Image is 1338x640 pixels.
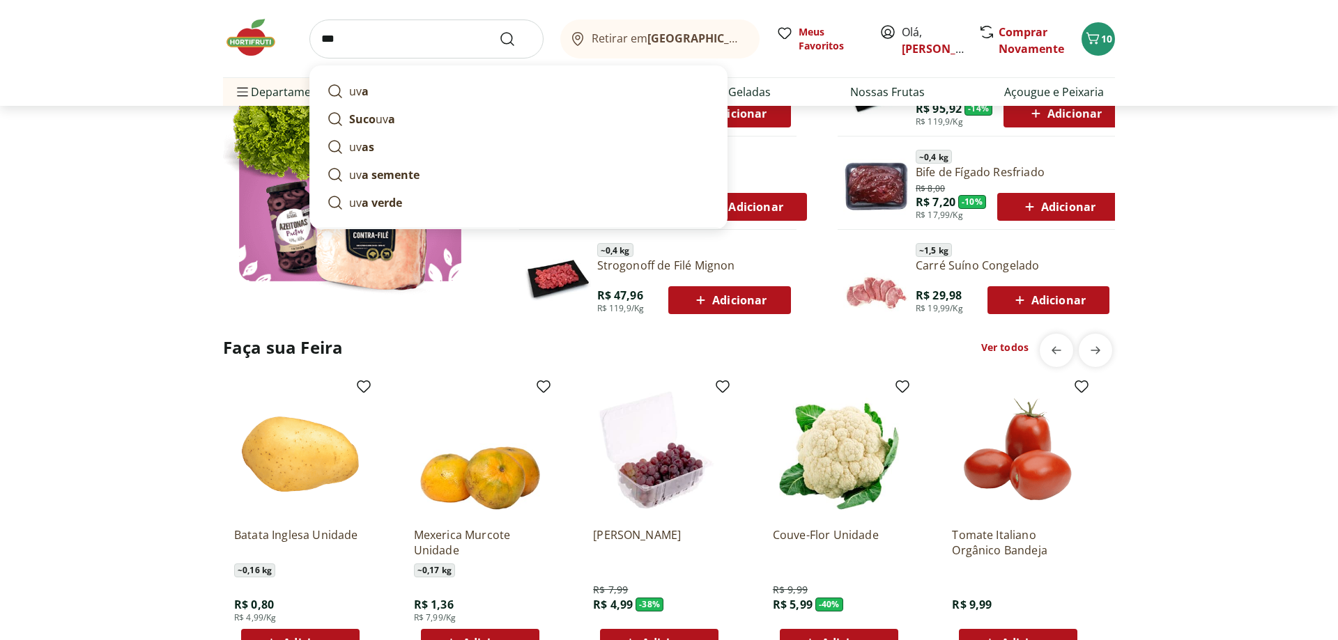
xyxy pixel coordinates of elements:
span: Retirar em [592,32,746,45]
span: R$ 17,99/Kg [916,210,963,221]
a: Sucouva [321,105,716,133]
span: Adicionar [1011,292,1086,309]
button: Adicionar [668,286,790,314]
img: Bife de Fígado Resfriado [843,152,910,219]
span: R$ 1,36 [414,597,454,612]
span: ~ 0,4 kg [597,243,633,257]
a: Strogonoff de Filé Mignon [597,258,791,273]
p: uv [349,111,395,127]
button: Menu [234,75,251,109]
a: Comprar Novamente [999,24,1064,56]
p: uv [349,83,369,100]
span: - 14 % [964,102,992,116]
button: next [1079,334,1112,367]
b: [GEOGRAPHIC_DATA]/[GEOGRAPHIC_DATA] [647,31,882,46]
span: R$ 8,00 [916,180,945,194]
button: Adicionar [684,193,806,221]
span: R$ 4,99/Kg [234,612,277,623]
button: Adicionar [987,286,1109,314]
span: - 10 % [958,195,986,209]
span: Departamentos [234,75,334,109]
span: R$ 7,99 [593,583,628,597]
img: Uva Rosada Embalada [593,384,725,516]
button: Retirar em[GEOGRAPHIC_DATA]/[GEOGRAPHIC_DATA] [560,19,760,58]
span: R$ 47,96 [597,288,643,303]
button: Adicionar [668,100,790,127]
span: R$ 0,80 [234,597,274,612]
span: 10 [1101,32,1112,45]
span: ~ 0,16 kg [234,563,275,577]
span: ~ 1,5 kg [916,243,952,257]
span: ~ 0,4 kg [916,150,952,164]
button: Adicionar [1003,100,1125,127]
h2: Faça sua Feira [223,336,343,359]
a: [PERSON_NAME] [902,41,992,56]
a: Açougue e Peixaria [1004,84,1104,100]
strong: Suco [349,111,376,127]
span: R$ 29,98 [916,288,962,303]
button: previous [1040,334,1073,367]
img: Tomate Italiano Orgânico Bandeja [952,384,1084,516]
strong: a [362,84,369,99]
a: uvas [321,133,716,161]
span: R$ 9,99 [773,583,808,597]
a: Meus Favoritos [776,25,863,53]
span: Adicionar [1027,105,1102,122]
a: Bife de Fígado Resfriado [916,164,1119,180]
a: uva semente [321,161,716,189]
p: uv [349,166,420,183]
span: R$ 7,20 [916,194,955,210]
strong: a verde [362,195,402,210]
button: Submit Search [499,31,532,47]
img: Batata Inglesa Unidade [234,384,367,516]
span: R$ 9,99 [952,597,992,612]
p: uv [349,139,374,155]
span: R$ 119,9/Kg [597,303,645,314]
a: Carré Suíno Congelado [916,258,1109,273]
span: Olá, [902,24,964,57]
span: Adicionar [708,198,783,215]
a: Batata Inglesa Unidade [234,527,367,558]
img: Principal [525,245,592,312]
img: Couve-Flor Unidade [773,384,905,516]
img: Mexerica Murcote Unidade [414,384,546,516]
span: R$ 19,99/Kg [916,303,963,314]
img: Principal [843,245,910,312]
span: R$ 4,99 [593,597,633,612]
span: Adicionar [692,105,767,122]
a: Couve-Flor Unidade [773,527,905,558]
a: uva verde [321,189,716,217]
strong: a semente [362,167,420,182]
a: Nossas Frutas [850,84,925,100]
span: Meus Favoritos [799,25,863,53]
strong: as [362,139,374,155]
span: ~ 0,17 kg [414,563,455,577]
a: uva [321,77,716,105]
span: - 40 % [815,598,843,611]
button: Carrinho [1082,22,1115,56]
a: Ver todos [981,341,1029,354]
span: R$ 7,99/Kg [414,612,456,623]
img: Hortifruti [223,17,293,58]
input: search [309,19,544,58]
button: Adicionar [997,193,1119,221]
span: Adicionar [1021,198,1095,215]
a: Tomate Italiano Orgânico Bandeja [952,527,1084,558]
span: R$ 95,92 [916,101,962,116]
span: R$ 5,99 [773,597,813,612]
span: Adicionar [692,292,767,309]
a: [PERSON_NAME] [593,527,725,558]
span: R$ 119,9/Kg [916,116,963,127]
strong: a [388,111,395,127]
a: Mexerica Murcote Unidade [414,527,546,558]
p: uv [349,194,402,211]
span: - 38 % [636,598,663,611]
